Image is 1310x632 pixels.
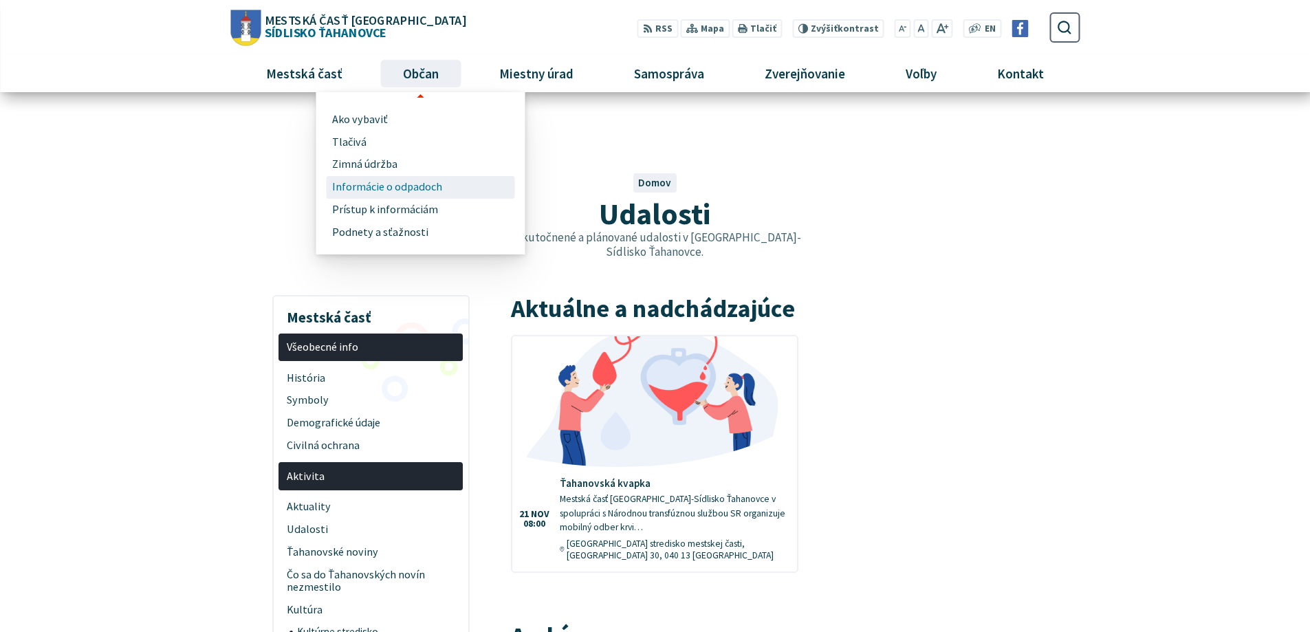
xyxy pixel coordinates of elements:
a: Symboly [279,389,463,412]
a: Demografické údaje [279,412,463,435]
a: Civilná ochrana [279,435,463,457]
a: Samospráva [609,55,730,92]
span: [GEOGRAPHIC_DATA] stredisko mestskej časti, [GEOGRAPHIC_DATA] 30, 040 13 [GEOGRAPHIC_DATA] [567,538,787,561]
span: RSS [655,22,673,36]
span: Prístup k informáciám [332,199,438,221]
span: Sídlisko Ťahanovce [261,14,466,39]
span: nov [531,510,549,519]
span: Mapa [701,22,724,36]
a: EN [981,22,1000,36]
a: Aktuality [279,495,463,518]
h4: Ťahanovská kvapka [560,477,787,490]
span: Symboly [287,389,455,412]
a: Čo sa do Ťahanovských novín nezmestilo [279,563,463,598]
span: Udalosti [599,195,710,232]
span: Civilná ochrana [287,435,455,457]
span: Udalosti [287,518,455,541]
a: Ťahanovské noviny [279,541,463,563]
a: Mapa [681,19,730,38]
a: Zimná údržba [332,153,510,176]
h2: Aktuálne a nadchádzajúce [511,295,1079,323]
a: Miestny úrad [474,55,598,92]
button: Zmenšiť veľkosť písma [895,19,911,38]
a: Domov [638,176,671,189]
span: Tlačiť [750,23,776,34]
a: Udalosti [279,518,463,541]
span: Zvýšiť [811,23,838,34]
a: Prístup k informáciám [332,199,510,221]
span: Mestská časť [GEOGRAPHIC_DATA] [265,14,466,26]
span: Miestny úrad [494,55,578,92]
a: Voľby [881,55,962,92]
a: Informácie o odpadoch [332,176,510,199]
span: kontrast [811,23,879,34]
p: Uskutočnené a plánované udalosti v [GEOGRAPHIC_DATA]-Sídlisko Ťahanovce. [498,230,811,259]
a: Aktivita [279,462,463,490]
a: Všeobecné info [279,334,463,362]
button: Zväčšiť veľkosť písma [931,19,952,38]
a: Tlačivá [332,131,510,153]
span: Ako vybaviť [332,108,388,131]
span: EN [985,22,996,36]
span: Demografické údaje [287,412,455,435]
span: Podnety a sťažnosti [332,221,428,244]
button: Zvýšiťkontrast [792,19,884,38]
a: RSS [637,19,678,38]
a: Zverejňovanie [740,55,871,92]
p: Mestská časť [GEOGRAPHIC_DATA]-Sídlisko Ťahanovce v spolupráci s Národnou transfúznou službou SR ... [560,492,787,535]
span: Voľby [901,55,942,92]
span: Kontakt [992,55,1049,92]
span: Ťahanovské noviny [287,541,455,563]
h3: Mestská časť [279,299,463,328]
span: Samospráva [629,55,709,92]
a: Podnety a sťažnosti [332,221,510,244]
a: Občan [378,55,463,92]
a: História [279,367,463,389]
span: Kultúra [287,598,455,621]
button: Tlačiť [732,19,782,38]
span: Aktivita [287,465,455,488]
span: Mestská časť [261,55,347,92]
button: Nastaviť pôvodnú veľkosť písma [913,19,928,38]
a: Ťahanovská kvapka Mestská časť [GEOGRAPHIC_DATA]-Sídlisko Ťahanovce v spolupráci s Národnou trans... [512,336,797,571]
span: Občan [397,55,444,92]
span: Čo sa do Ťahanovských novín nezmestilo [287,563,455,598]
span: História [287,367,455,389]
img: Prejsť na Facebook stránku [1012,20,1029,37]
span: Aktuality [287,495,455,518]
span: Informácie o odpadoch [332,176,442,199]
a: Ako vybaviť [332,108,510,131]
a: Mestská časť [241,55,367,92]
span: Zverejňovanie [760,55,851,92]
img: Prejsť na domovskú stránku [230,10,261,45]
span: 08:00 [519,519,549,529]
span: Tlačivá [332,131,367,153]
a: Logo Sídlisko Ťahanovce, prejsť na domovskú stránku. [230,10,466,45]
span: 21 [519,510,529,519]
a: Kontakt [972,55,1069,92]
a: Kultúra [279,598,463,621]
span: Všeobecné info [287,336,455,359]
span: Zimná údržba [332,153,397,176]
